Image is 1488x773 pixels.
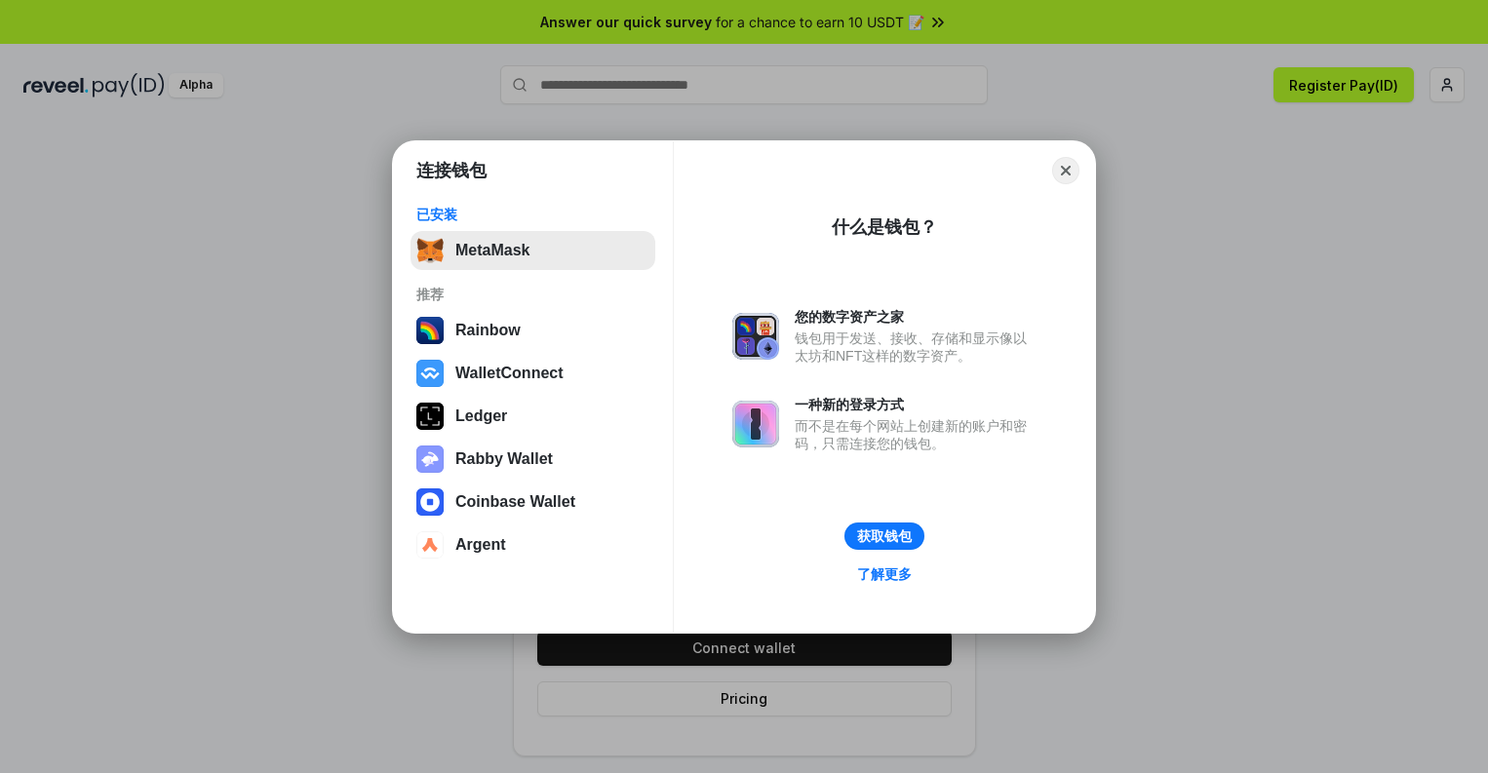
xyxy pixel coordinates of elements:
div: 了解更多 [857,565,912,583]
div: 推荐 [416,286,649,303]
div: Argent [455,536,506,554]
button: Coinbase Wallet [411,483,655,522]
button: 获取钱包 [844,522,924,550]
div: 已安装 [416,206,649,223]
div: MetaMask [455,242,529,259]
div: Rabby Wallet [455,450,553,468]
img: svg+xml,%3Csvg%20xmlns%3D%22http%3A%2F%2Fwww.w3.org%2F2000%2Fsvg%22%20fill%3D%22none%22%20viewBox... [732,401,779,447]
img: svg+xml,%3Csvg%20xmlns%3D%22http%3A%2F%2Fwww.w3.org%2F2000%2Fsvg%22%20fill%3D%22none%22%20viewBox... [416,445,444,473]
img: svg+xml,%3Csvg%20width%3D%22120%22%20height%3D%22120%22%20viewBox%3D%220%200%20120%20120%22%20fil... [416,317,444,344]
img: svg+xml,%3Csvg%20fill%3D%22none%22%20height%3D%2233%22%20viewBox%3D%220%200%2035%2033%22%20width%... [416,237,444,264]
button: Close [1052,157,1079,184]
div: 获取钱包 [857,527,912,545]
div: 钱包用于发送、接收、存储和显示像以太坊和NFT这样的数字资产。 [795,329,1037,365]
div: WalletConnect [455,365,564,382]
div: Rainbow [455,322,521,339]
div: 而不是在每个网站上创建新的账户和密码，只需连接您的钱包。 [795,417,1037,452]
button: MetaMask [411,231,655,270]
div: 一种新的登录方式 [795,396,1037,413]
a: 了解更多 [845,561,923,587]
img: svg+xml,%3Csvg%20width%3D%2228%22%20height%3D%2228%22%20viewBox%3D%220%200%2028%2028%22%20fill%3D... [416,488,444,516]
img: svg+xml,%3Csvg%20width%3D%2228%22%20height%3D%2228%22%20viewBox%3D%220%200%2028%2028%22%20fill%3D... [416,360,444,387]
img: svg+xml,%3Csvg%20width%3D%2228%22%20height%3D%2228%22%20viewBox%3D%220%200%2028%2028%22%20fill%3D... [416,531,444,559]
button: Argent [411,525,655,564]
button: Rabby Wallet [411,440,655,479]
div: Coinbase Wallet [455,493,575,511]
button: Rainbow [411,311,655,350]
button: Ledger [411,397,655,436]
img: svg+xml,%3Csvg%20xmlns%3D%22http%3A%2F%2Fwww.w3.org%2F2000%2Fsvg%22%20fill%3D%22none%22%20viewBox... [732,313,779,360]
img: svg+xml,%3Csvg%20xmlns%3D%22http%3A%2F%2Fwww.w3.org%2F2000%2Fsvg%22%20width%3D%2228%22%20height%3... [416,403,444,430]
div: 什么是钱包？ [832,215,937,239]
div: Ledger [455,407,507,425]
div: 您的数字资产之家 [795,308,1037,326]
button: WalletConnect [411,354,655,393]
h1: 连接钱包 [416,159,487,182]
